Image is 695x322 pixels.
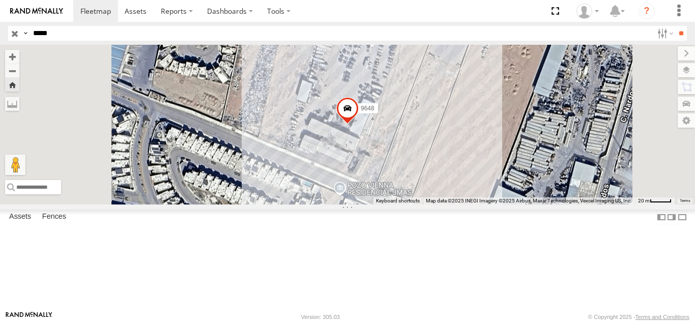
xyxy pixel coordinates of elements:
[5,78,19,92] button: Zoom Home
[680,198,690,202] a: Terms
[667,210,677,224] label: Dock Summary Table to the Right
[4,210,36,224] label: Assets
[653,26,675,41] label: Search Filter Options
[426,198,632,203] span: Map data ©2025 INEGI Imagery ©2025 Airbus, Maxar Technologies, Vexcel Imaging US, Inc.
[376,197,420,204] button: Keyboard shortcuts
[635,314,689,320] a: Terms and Conditions
[10,8,63,15] img: rand-logo.svg
[361,105,374,112] span: 9648
[301,314,340,320] div: Version: 305.03
[5,155,25,175] button: Drag Pegman onto the map to open Street View
[5,97,19,111] label: Measure
[5,50,19,64] button: Zoom in
[635,197,675,204] button: Map Scale: 20 m per 39 pixels
[6,312,52,322] a: Visit our Website
[21,26,30,41] label: Search Query
[677,210,687,224] label: Hide Summary Table
[639,3,655,19] i: ?
[5,64,19,78] button: Zoom out
[656,210,667,224] label: Dock Summary Table to the Left
[573,4,602,19] div: Daniel Lupio
[588,314,689,320] div: © Copyright 2025 -
[37,210,71,224] label: Fences
[638,198,650,203] span: 20 m
[678,113,695,128] label: Map Settings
